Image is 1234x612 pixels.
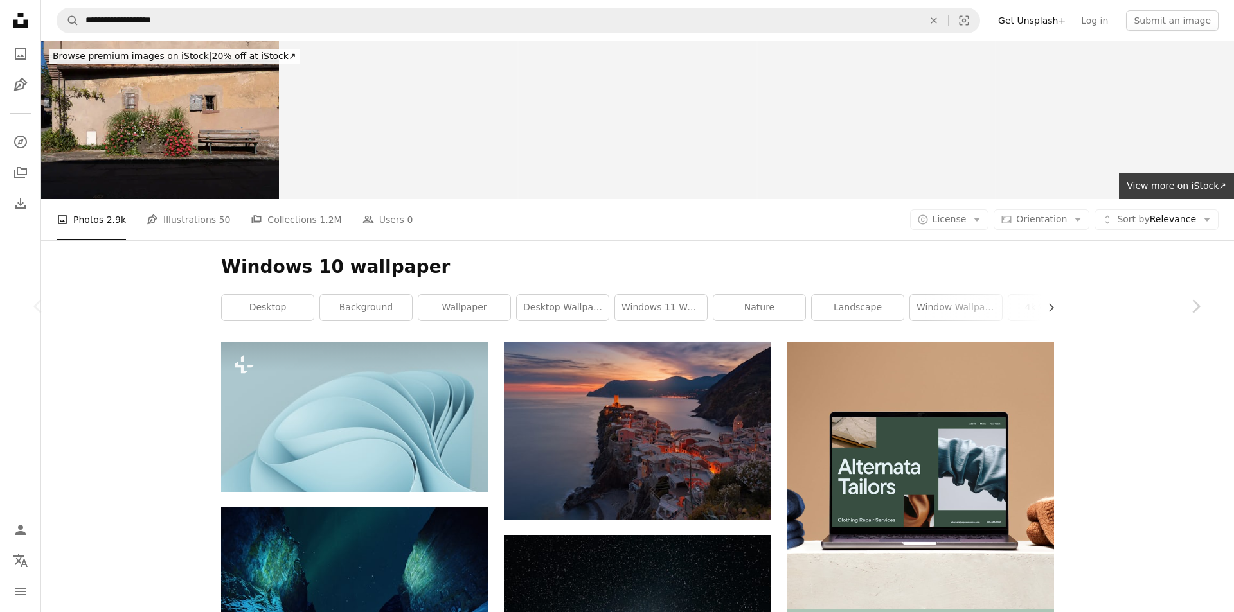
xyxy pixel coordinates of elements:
a: Next [1157,245,1234,368]
button: License [910,209,989,230]
a: Browse premium images on iStock|20% off at iStock↗ [41,41,308,72]
a: background pattern [221,411,488,423]
span: View more on iStock ↗ [1127,180,1226,191]
img: background pattern [221,342,488,492]
a: 4k wallpaper [1008,295,1100,320]
button: scroll list to the right [1039,295,1054,320]
span: 50 [219,213,231,227]
a: northern lights [221,591,488,602]
img: aerial view of village on mountain cliff during orange sunset [504,342,771,520]
h1: Windows 10 wallpaper [221,256,1054,279]
a: window wallpaper [910,295,1002,320]
a: Explore [8,129,33,155]
span: 1.2M [319,213,341,227]
span: Sort by [1117,214,1149,224]
a: View more on iStock↗ [1119,173,1234,199]
a: Collections 1.2M [251,199,341,240]
a: nature [713,295,805,320]
span: Orientation [1016,214,1067,224]
a: Users 0 [362,199,413,240]
button: Search Unsplash [57,8,79,33]
span: 0 [407,213,413,227]
img: Mittelbergheim, France - 09 10 2020: Alsatian Vineyard. Close up of a wall with two small windows... [41,41,279,199]
span: License [933,214,967,224]
a: Collections [8,160,33,186]
a: Illustrations 50 [147,199,230,240]
form: Find visuals sitewide [57,8,980,33]
button: Sort byRelevance [1095,209,1219,230]
span: Browse premium images on iStock | [53,51,211,61]
a: Get Unsplash+ [990,10,1073,31]
div: 20% off at iStock ↗ [49,49,300,64]
a: windows 11 wallpaper [615,295,707,320]
span: Relevance [1117,213,1196,226]
a: Download History [8,191,33,216]
a: Log in / Sign up [8,517,33,543]
a: Illustrations [8,72,33,98]
button: Clear [920,8,948,33]
a: background [320,295,412,320]
a: desktop wallpaper [517,295,609,320]
a: Log in [1073,10,1116,31]
a: Photos [8,41,33,67]
a: landscape [812,295,904,320]
button: Orientation [994,209,1089,230]
button: Menu [8,579,33,604]
button: Visual search [949,8,979,33]
a: wallpaper [418,295,510,320]
button: Submit an image [1126,10,1219,31]
button: Language [8,548,33,573]
a: aerial view of village on mountain cliff during orange sunset [504,424,771,436]
a: desktop [222,295,314,320]
img: file-1707885205802-88dd96a21c72image [787,342,1054,609]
